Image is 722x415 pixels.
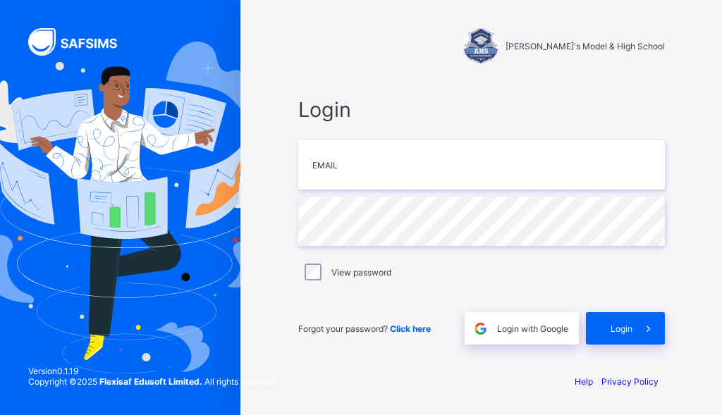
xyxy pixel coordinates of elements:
[390,323,431,334] a: Click here
[331,267,391,278] label: View password
[28,28,134,56] img: SAFSIMS Logo
[497,323,568,334] span: Login with Google
[472,321,489,337] img: google.396cfc9801f0270233282035f929180a.svg
[298,97,665,122] span: Login
[28,376,277,387] span: Copyright © 2025 All rights reserved.
[506,41,665,51] span: [PERSON_NAME]'s Model & High School
[28,366,277,376] span: Version 0.1.19
[99,376,202,387] strong: Flexisaf Edusoft Limited.
[611,323,632,334] span: Login
[601,376,659,387] a: Privacy Policy
[298,323,431,334] span: Forgot your password?
[575,376,593,387] a: Help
